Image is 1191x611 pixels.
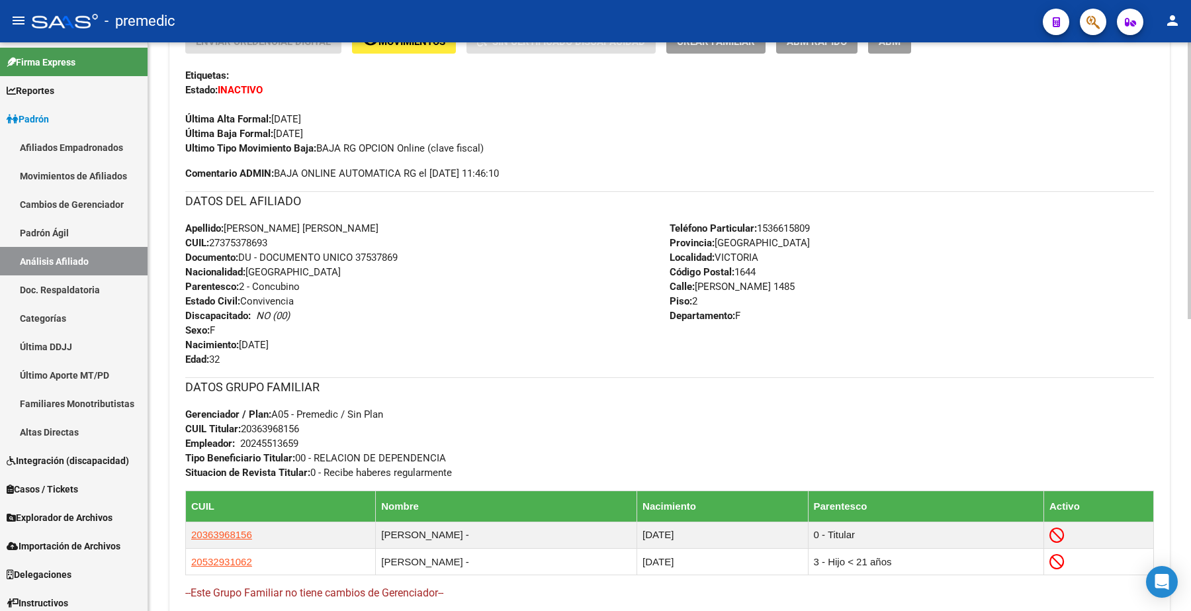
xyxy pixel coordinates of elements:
[185,339,269,351] span: [DATE]
[185,378,1154,397] h3: DATOS GRUPO FAMILIAR
[808,491,1044,522] th: Parentesco
[185,222,378,234] span: [PERSON_NAME] [PERSON_NAME]
[185,423,299,435] span: 20363968156
[11,13,26,28] mat-icon: menu
[185,222,224,234] strong: Apellido:
[256,310,290,322] i: NO (00)
[185,281,239,293] strong: Parentesco:
[185,266,245,278] strong: Nacionalidad:
[7,539,120,553] span: Importación de Archivos
[7,567,71,582] span: Delegaciones
[185,452,446,464] span: 00 - RELACION DE DEPENDENCIA
[185,295,240,307] strong: Estado Civil:
[218,84,263,96] strong: INACTIVO
[7,55,75,70] span: Firma Express
[185,353,220,365] span: 32
[670,237,715,249] strong: Provincia:
[185,113,271,125] strong: Última Alta Formal:
[637,491,808,522] th: Nacimiento
[185,324,215,336] span: F
[1165,13,1180,28] mat-icon: person
[7,83,54,98] span: Reportes
[7,453,129,468] span: Integración (discapacidad)
[185,467,452,479] span: 0 - Recibe haberes regularmente
[185,281,300,293] span: 2 - Concubino
[7,596,68,610] span: Instructivos
[185,408,383,420] span: A05 - Premedic / Sin Plan
[185,438,235,449] strong: Empleador:
[808,549,1044,575] td: 3 - Hijo < 21 años
[670,295,697,307] span: 2
[185,142,316,154] strong: Ultimo Tipo Movimiento Baja:
[105,7,175,36] span: - premedic
[185,192,1154,211] h3: DATOS DEL AFILIADO
[185,295,294,307] span: Convivencia
[7,112,49,126] span: Padrón
[185,423,241,435] strong: CUIL Titular:
[191,529,252,540] span: 20363968156
[7,510,112,525] span: Explorador de Archivos
[185,252,398,263] span: DU - DOCUMENTO UNICO 37537869
[670,310,735,322] strong: Departamento:
[376,522,637,548] td: [PERSON_NAME] -
[670,281,695,293] strong: Calle:
[185,353,209,365] strong: Edad:
[185,167,274,179] strong: Comentario ADMIN:
[670,237,810,249] span: [GEOGRAPHIC_DATA]
[185,324,210,336] strong: Sexo:
[637,522,808,548] td: [DATE]
[1044,491,1154,522] th: Activo
[185,586,1154,600] h4: --Este Grupo Familiar no tiene cambios de Gerenciador--
[670,266,734,278] strong: Código Postal:
[185,166,499,181] span: BAJA ONLINE AUTOMATICA RG el [DATE] 11:46:10
[185,339,239,351] strong: Nacimiento:
[1146,566,1178,598] div: Open Intercom Messenger
[376,549,637,575] td: [PERSON_NAME] -
[808,522,1044,548] td: 0 - Titular
[670,295,692,307] strong: Piso:
[670,222,757,234] strong: Teléfono Particular:
[185,84,218,96] strong: Estado:
[670,281,795,293] span: [PERSON_NAME] 1485
[185,452,295,464] strong: Tipo Beneficiario Titular:
[185,142,484,154] span: BAJA RG OPCION Online (clave fiscal)
[670,310,740,322] span: F
[185,128,303,140] span: [DATE]
[191,556,252,567] span: 20532931062
[185,70,229,81] strong: Etiquetas:
[376,491,637,522] th: Nombre
[670,266,756,278] span: 1644
[185,310,251,322] strong: Discapacitado:
[7,482,78,496] span: Casos / Tickets
[186,491,376,522] th: CUIL
[185,408,271,420] strong: Gerenciador / Plan:
[670,252,715,263] strong: Localidad:
[185,467,310,479] strong: Situacion de Revista Titular:
[185,266,341,278] span: [GEOGRAPHIC_DATA]
[185,237,267,249] span: 27375378693
[185,128,273,140] strong: Última Baja Formal:
[185,237,209,249] strong: CUIL:
[240,436,298,451] div: 20245513659
[185,113,301,125] span: [DATE]
[185,252,238,263] strong: Documento:
[670,252,758,263] span: VICTORIA
[637,549,808,575] td: [DATE]
[670,222,810,234] span: 1536615809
